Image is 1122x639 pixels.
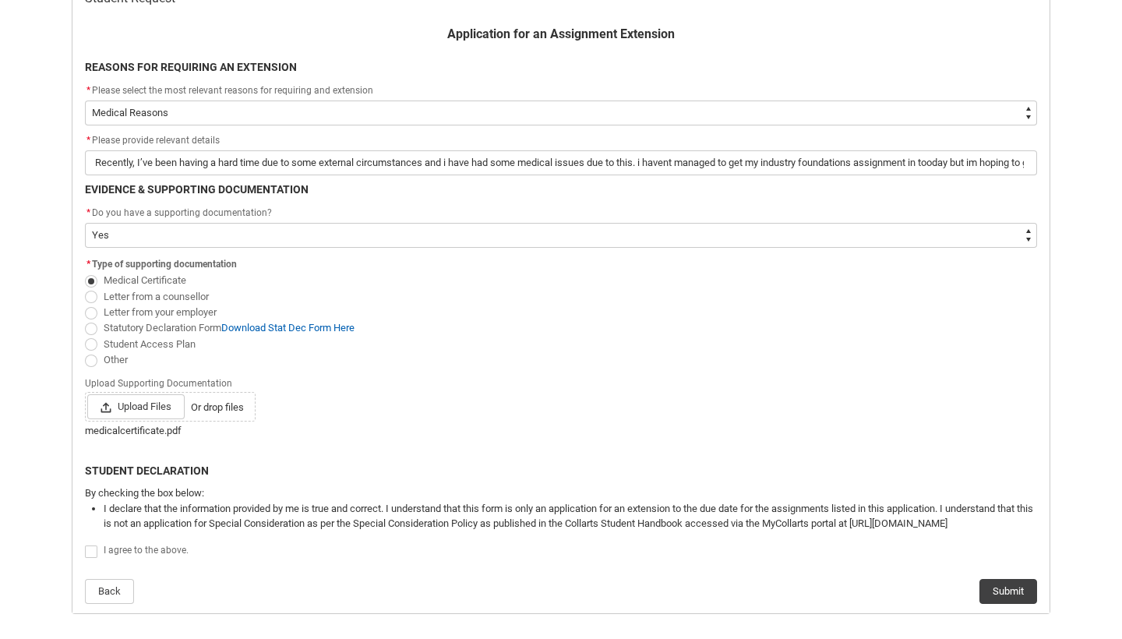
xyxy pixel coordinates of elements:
abbr: required [86,259,90,270]
b: Application for an Assignment Extension [447,26,675,41]
p: By checking the box below: [85,485,1037,501]
div: medicalcertificate.pdf [85,423,1037,439]
span: Student Access Plan [104,338,196,350]
span: Statutory Declaration Form [104,322,355,334]
abbr: required [86,135,90,146]
span: Letter from a counsellor [104,291,209,302]
b: REASONS FOR REQUIRING AN EXTENSION [85,61,297,73]
b: EVIDENCE & SUPPORTING DOCUMENTATION [85,183,309,196]
span: Upload Supporting Documentation [85,373,238,390]
a: Download Stat Dec Form Here [221,322,355,334]
b: STUDENT DECLARATION [85,464,209,477]
span: Please select the most relevant reasons for requiring and extension [92,85,373,96]
abbr: required [86,85,90,96]
span: Upload Files [87,394,185,419]
span: Or drop files [191,400,244,415]
button: Back [85,579,134,604]
span: Letter from your employer [104,306,217,318]
abbr: required [86,207,90,218]
li: I declare that the information provided by me is true and correct. I understand that this form is... [104,501,1037,531]
span: Please provide relevant details [85,135,220,146]
span: Other [104,354,128,365]
button: Submit [979,579,1037,604]
span: Type of supporting documentation [92,259,237,270]
span: Do you have a supporting documentation? [92,207,272,218]
span: I agree to the above. [104,545,189,556]
span: Medical Certificate [104,274,186,286]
